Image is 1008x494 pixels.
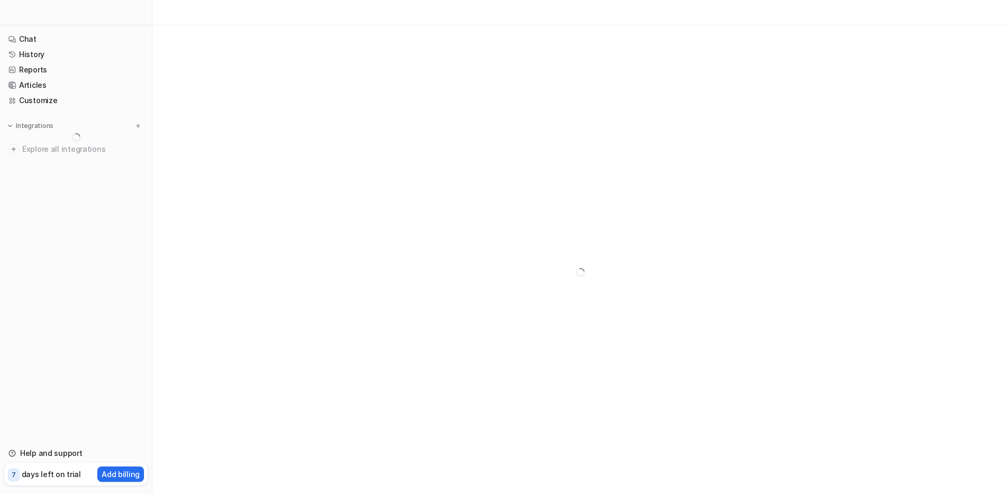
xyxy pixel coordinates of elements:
[4,32,148,47] a: Chat
[4,47,148,62] a: History
[4,93,148,108] a: Customize
[22,469,81,480] p: days left on trial
[134,122,142,130] img: menu_add.svg
[4,78,148,93] a: Articles
[6,122,14,130] img: expand menu
[8,144,19,154] img: explore all integrations
[12,470,16,480] p: 7
[4,142,148,157] a: Explore all integrations
[4,446,148,461] a: Help and support
[97,466,144,482] button: Add billing
[4,62,148,77] a: Reports
[4,121,57,131] button: Integrations
[16,122,53,130] p: Integrations
[102,469,140,480] p: Add billing
[22,141,143,158] span: Explore all integrations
